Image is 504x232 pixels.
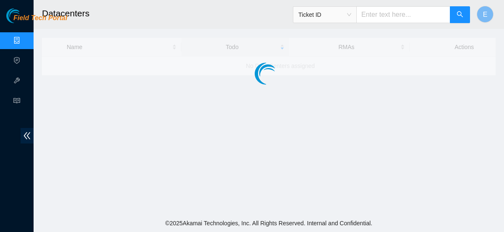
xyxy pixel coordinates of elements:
[477,6,494,23] button: E
[6,8,42,23] img: Akamai Technologies
[21,128,34,143] span: double-left
[457,11,463,19] span: search
[450,6,470,23] button: search
[298,8,351,21] span: Ticket ID
[6,15,67,26] a: Akamai TechnologiesField Tech Portal
[34,214,504,232] footer: © 2025 Akamai Technologies, Inc. All Rights Reserved. Internal and Confidential.
[356,6,450,23] input: Enter text here...
[13,94,20,110] span: read
[13,14,67,22] span: Field Tech Portal
[483,9,488,20] span: E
